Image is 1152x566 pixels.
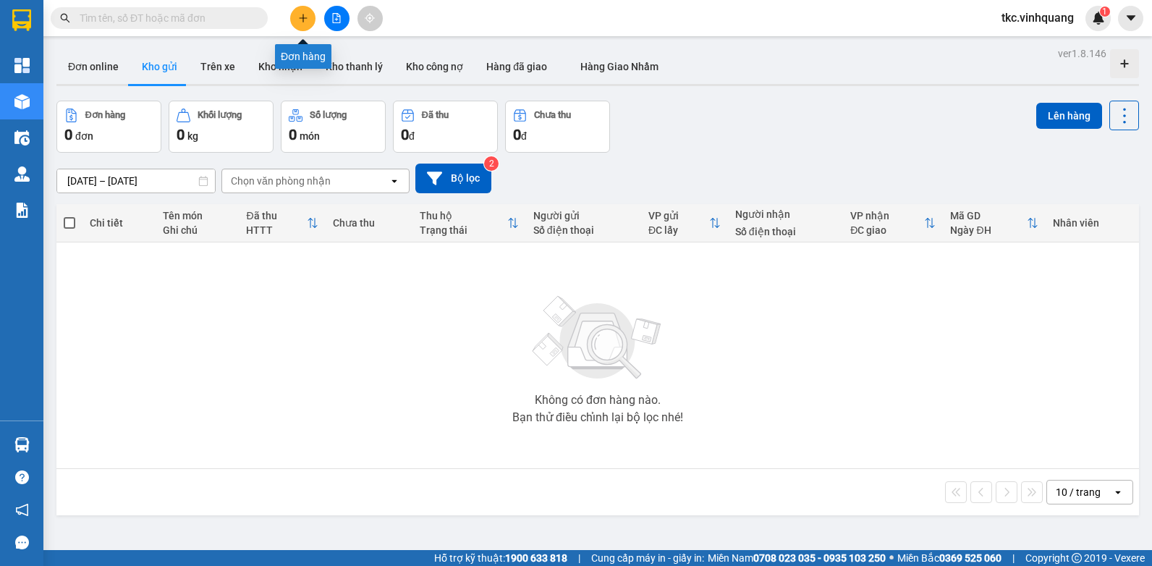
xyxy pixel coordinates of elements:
sup: 2 [484,156,499,171]
div: Đã thu [422,110,449,120]
div: Tạo kho hàng mới [1110,49,1139,78]
img: warehouse-icon [14,166,30,182]
button: Đã thu0đ [393,101,498,153]
img: warehouse-icon [14,437,30,452]
span: món [300,130,320,142]
strong: 0369 525 060 [939,552,1001,564]
button: aim [357,6,383,31]
span: plus [298,13,308,23]
strong: 0708 023 035 - 0935 103 250 [753,552,886,564]
span: Hàng Giao Nhầm [580,61,658,72]
span: đơn [75,130,93,142]
span: copyright [1072,553,1082,563]
th: Toggle SortBy [239,204,326,242]
span: question-circle [15,470,29,484]
span: ⚪️ [889,555,894,561]
span: 0 [401,126,409,143]
button: file-add [324,6,350,31]
div: Người nhận [735,208,836,220]
div: Ngày ĐH [950,224,1026,236]
div: Thu hộ [420,210,507,221]
span: search [60,13,70,23]
span: Miền Nam [708,550,886,566]
button: Bộ lọc [415,164,491,193]
span: Cung cấp máy in - giấy in: [591,550,704,566]
div: ĐC lấy [648,224,709,236]
span: tkc.vinhquang [990,9,1085,27]
div: Chọn văn phòng nhận [231,174,331,188]
div: VP gửi [648,210,709,221]
div: ĐC giao [850,224,924,236]
span: Hỗ trợ kỹ thuật: [434,550,567,566]
img: solution-icon [14,203,30,218]
div: VP nhận [850,210,924,221]
span: Miền Bắc [897,550,1001,566]
span: aim [365,13,375,23]
span: 0 [289,126,297,143]
img: logo-vxr [12,9,31,31]
span: message [15,536,29,549]
strong: 1900 633 818 [505,552,567,564]
div: Số điện thoại [533,224,634,236]
div: Tên món [163,210,232,221]
span: 0 [64,126,72,143]
button: Chưa thu0đ [505,101,610,153]
input: Select a date range. [57,169,215,193]
button: Khối lượng0kg [169,101,274,153]
span: 0 [513,126,521,143]
button: Đơn online [56,49,130,84]
div: Chưa thu [534,110,571,120]
button: Kho thanh lý [314,49,394,84]
input: Tìm tên, số ĐT hoặc mã đơn [80,10,250,26]
div: ver 1.8.146 [1058,46,1106,62]
img: svg+xml;base64,PHN2ZyBjbGFzcz0ibGlzdC1wbHVnX19zdmciIHhtbG5zPSJodHRwOi8vd3d3LnczLm9yZy8yMDAwL3N2Zy... [525,287,670,389]
div: Chưa thu [333,217,405,229]
img: warehouse-icon [14,94,30,109]
button: Hàng đã giao [475,49,559,84]
div: Nhân viên [1053,217,1132,229]
span: | [1012,550,1015,566]
div: Trạng thái [420,224,507,236]
img: dashboard-icon [14,58,30,73]
div: Người gửi [533,210,634,221]
span: đ [409,130,415,142]
th: Toggle SortBy [843,204,943,242]
span: kg [187,130,198,142]
span: notification [15,503,29,517]
button: Kho công nợ [394,49,475,84]
div: Bạn thử điều chỉnh lại bộ lọc nhé! [512,412,683,423]
div: Số điện thoại [735,226,836,237]
span: | [578,550,580,566]
img: icon-new-feature [1092,12,1105,25]
th: Toggle SortBy [641,204,728,242]
div: Khối lượng [198,110,242,120]
sup: 1 [1100,7,1110,17]
div: Đã thu [246,210,307,221]
img: warehouse-icon [14,130,30,145]
th: Toggle SortBy [943,204,1045,242]
div: Số lượng [310,110,347,120]
th: Toggle SortBy [412,204,526,242]
div: 10 / trang [1056,485,1101,499]
div: Không có đơn hàng nào. [535,394,661,406]
button: Lên hàng [1036,103,1102,129]
button: Số lượng0món [281,101,386,153]
button: caret-down [1118,6,1143,31]
button: Kho gửi [130,49,189,84]
button: Trên xe [189,49,247,84]
button: Kho nhận [247,49,314,84]
div: Mã GD [950,210,1026,221]
span: 0 [177,126,185,143]
div: Ghi chú [163,224,232,236]
button: plus [290,6,315,31]
span: caret-down [1125,12,1138,25]
svg: open [389,175,400,187]
span: 1 [1102,7,1107,17]
div: HTTT [246,224,307,236]
div: Chi tiết [90,217,148,229]
button: Đơn hàng0đơn [56,101,161,153]
div: Đơn hàng [85,110,125,120]
svg: open [1112,486,1124,498]
span: file-add [331,13,342,23]
span: đ [521,130,527,142]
